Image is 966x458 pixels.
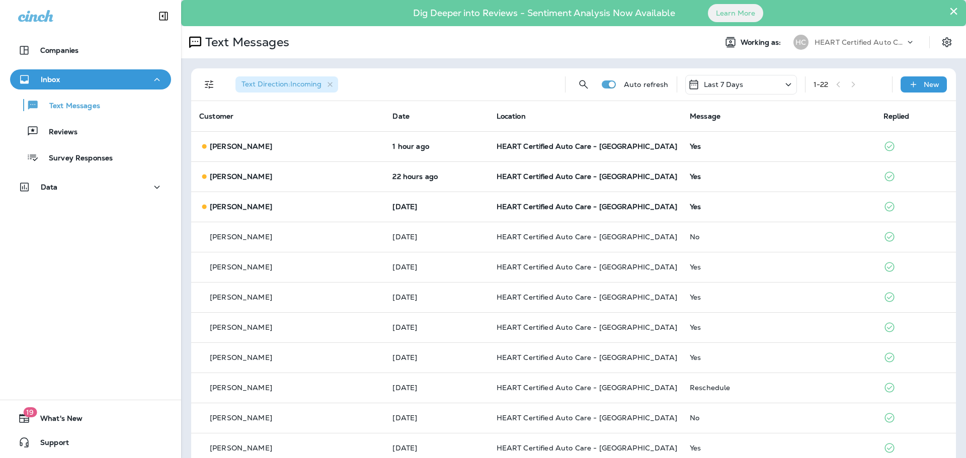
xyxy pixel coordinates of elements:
div: No [690,233,867,241]
p: [PERSON_NAME] [210,384,272,392]
div: Yes [690,203,867,211]
div: Yes [690,142,867,150]
button: Text Messages [10,95,171,116]
span: HEART Certified Auto Care - [GEOGRAPHIC_DATA] [497,443,677,452]
div: No [690,414,867,422]
div: Yes [690,444,867,452]
span: Working as: [741,38,783,47]
button: Filters [199,74,219,95]
button: Companies [10,40,171,60]
p: Last 7 Days [704,80,744,88]
p: [PERSON_NAME] [210,323,272,331]
span: HEART Certified Auto Care - [GEOGRAPHIC_DATA] [497,172,677,181]
p: Oct 8, 2025 10:15 AM [392,444,480,452]
span: HEART Certified Auto Care - [GEOGRAPHIC_DATA] [497,383,677,392]
p: Oct 9, 2025 09:47 AM [392,233,480,241]
div: Yes [690,293,867,301]
p: Dig Deeper into Reviews - Sentiment Analysis Now Available [384,12,704,15]
p: Oct 8, 2025 02:37 PM [392,414,480,422]
div: Yes [690,263,867,271]
button: Close [949,3,958,19]
div: Text Direction:Incoming [235,76,338,93]
div: 1 - 22 [814,80,829,88]
p: Oct 9, 2025 09:06 AM [392,323,480,331]
p: HEART Certified Auto Care [815,38,905,46]
p: [PERSON_NAME] [210,444,272,452]
span: HEART Certified Auto Care - [GEOGRAPHIC_DATA] [497,293,677,302]
button: Support [10,432,171,452]
button: Search Messages [574,74,594,95]
button: Settings [938,33,956,51]
span: HEART Certified Auto Care - [GEOGRAPHIC_DATA] [497,142,677,151]
div: Reschedule [690,384,867,392]
button: Inbox [10,69,171,89]
p: Companies [40,46,78,54]
span: HEART Certified Auto Care - [GEOGRAPHIC_DATA] [497,413,677,422]
span: Replied [883,112,910,121]
p: Oct 10, 2025 09:02 AM [392,142,480,150]
span: HEART Certified Auto Care - [GEOGRAPHIC_DATA] [497,323,677,332]
span: Text Direction : Incoming [242,79,321,88]
span: Date [392,112,410,121]
p: Oct 9, 2025 09:13 AM [392,293,480,301]
span: HEART Certified Auto Care - [GEOGRAPHIC_DATA] [497,232,677,241]
button: Learn More [708,4,763,22]
p: [PERSON_NAME] [210,293,272,301]
p: [PERSON_NAME] [210,263,272,271]
p: [PERSON_NAME] [210,233,272,241]
button: Survey Responses [10,147,171,168]
button: Reviews [10,121,171,142]
p: Inbox [41,75,60,83]
p: Reviews [39,128,77,137]
p: New [924,80,939,88]
p: Survey Responses [39,154,113,163]
div: HC [793,35,809,50]
p: [PERSON_NAME] [210,353,272,361]
button: Collapse Sidebar [149,6,178,26]
p: Auto refresh [624,80,669,88]
p: Data [41,183,58,191]
button: Data [10,177,171,197]
p: Oct 9, 2025 09:05 AM [392,353,480,361]
p: [PERSON_NAME] [210,203,272,211]
p: Text Messages [201,35,289,50]
span: Location [497,112,526,121]
span: HEART Certified Auto Care - [GEOGRAPHIC_DATA] [497,262,677,271]
span: HEART Certified Auto Care - [GEOGRAPHIC_DATA] [497,353,677,362]
span: 19 [23,407,37,417]
p: Oct 9, 2025 09:14 AM [392,263,480,271]
p: Oct 9, 2025 10:09 AM [392,203,480,211]
div: Yes [690,172,867,180]
span: Support [30,438,69,450]
span: What's New [30,414,83,426]
span: Message [690,112,720,121]
p: Oct 9, 2025 09:05 AM [392,384,480,392]
button: 19What's New [10,408,171,428]
p: Text Messages [39,102,100,111]
p: [PERSON_NAME] [210,172,272,180]
div: Yes [690,323,867,331]
p: Oct 9, 2025 12:30 PM [392,172,480,180]
p: [PERSON_NAME] [210,142,272,150]
span: HEART Certified Auto Care - [GEOGRAPHIC_DATA] [497,202,677,211]
span: Customer [199,112,233,121]
div: Yes [690,353,867,361]
p: [PERSON_NAME] [210,414,272,422]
